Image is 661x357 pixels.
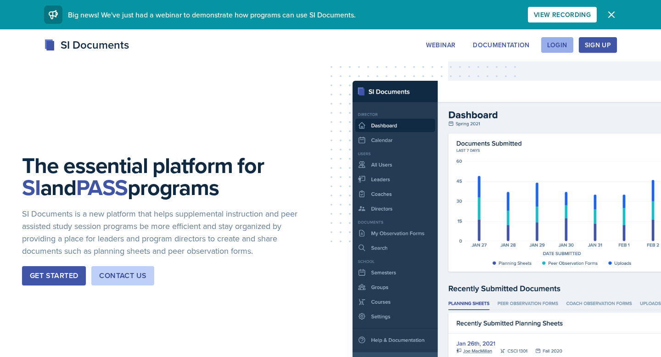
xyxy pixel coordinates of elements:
button: Get Started [22,266,86,285]
div: View Recording [534,11,591,18]
div: Webinar [426,41,455,49]
button: Login [541,37,573,53]
button: Documentation [467,37,536,53]
div: SI Documents [44,37,129,53]
div: Login [547,41,567,49]
button: Webinar [420,37,461,53]
div: Sign Up [585,41,611,49]
span: Big news! We've just had a webinar to demonstrate how programs can use SI Documents. [68,10,356,20]
button: View Recording [528,7,597,22]
div: Contact Us [99,270,146,281]
button: Sign Up [579,37,617,53]
button: Contact Us [91,266,154,285]
div: Documentation [473,41,530,49]
div: Get Started [30,270,78,281]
